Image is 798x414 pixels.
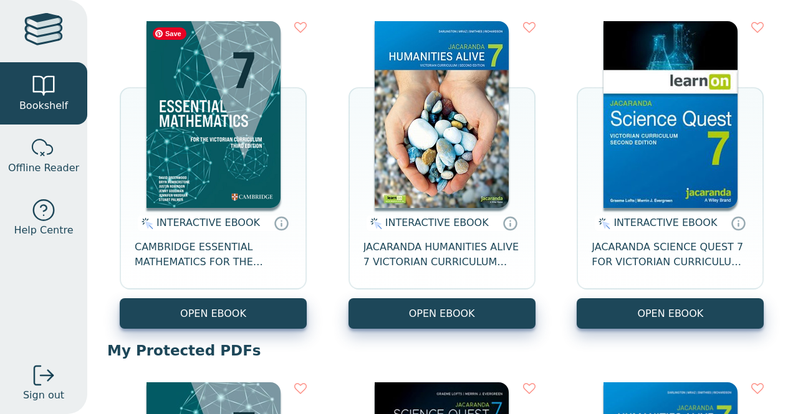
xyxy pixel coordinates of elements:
span: JACARANDA SCIENCE QUEST 7 FOR VICTORIAN CURRICULUM LEARNON 2E EBOOK [592,240,749,270]
button: OPEN EBOOK [349,298,536,329]
span: Bookshelf [19,98,68,113]
button: OPEN EBOOK [577,298,764,329]
span: INTERACTIVE EBOOK [385,217,489,228]
img: 429ddfad-7b91-e911-a97e-0272d098c78b.jpg [375,21,509,208]
span: Offline Reader [8,161,79,176]
span: INTERACTIVE EBOOK [156,217,260,228]
span: JACARANDA HUMANITIES ALIVE 7 VICTORIAN CURRICULUM LEARNON EBOOK 2E [363,240,521,270]
a: Interactive eBooks are accessed online via the publisher’s portal. They contain interactive resou... [502,215,517,230]
a: Interactive eBooks are accessed online via the publisher’s portal. They contain interactive resou... [731,215,746,230]
button: OPEN EBOOK [120,298,307,329]
img: interactive.svg [367,216,382,231]
img: interactive.svg [595,216,610,231]
p: My Protected PDFs [107,341,778,360]
img: 329c5ec2-5188-ea11-a992-0272d098c78b.jpg [603,21,738,208]
span: Help Centre [14,223,73,238]
span: INTERACTIVE EBOOK [613,217,717,228]
span: Sign out [23,388,64,403]
a: Interactive eBooks are accessed online via the publisher’s portal. They contain interactive resou... [274,215,289,230]
img: interactive.svg [138,216,153,231]
span: Save [153,27,186,40]
img: a4cdec38-c0cf-47c5-bca4-515c5eb7b3e9.png [147,21,281,208]
span: CAMBRIDGE ESSENTIAL MATHEMATICS FOR THE VICTORIAN CURRICULUM YEAR 7 EBOOK 3E [135,240,292,270]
